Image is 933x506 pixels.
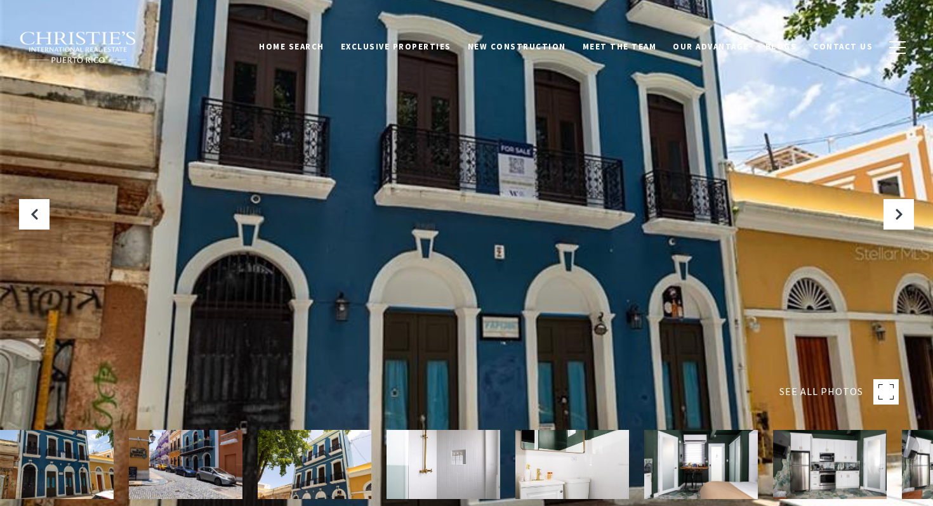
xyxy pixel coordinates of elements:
span: New Construction [468,41,566,52]
span: Exclusive Properties [341,41,451,52]
img: 9 CALLE DEL MERCADO [129,430,242,499]
img: 9 CALLE DEL MERCADO [515,430,629,499]
a: Home Search [251,35,333,59]
span: Our Advantage [673,41,749,52]
img: 9 CALLE DEL MERCADO [644,430,758,499]
span: Blogs [765,41,797,52]
span: SEE ALL PHOTOS [779,384,863,400]
a: Blogs [757,35,805,59]
a: Meet the Team [574,35,665,59]
span: Contact Us [813,41,873,52]
a: Exclusive Properties [333,35,460,59]
img: 9 CALLE DEL MERCADO [258,430,371,499]
a: New Construction [460,35,574,59]
a: Our Advantage [665,35,757,59]
img: 9 CALLE DEL MERCADO [773,430,887,499]
img: Christie's International Real Estate black text logo [19,31,137,64]
img: 9 CALLE DEL MERCADO [387,430,500,499]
